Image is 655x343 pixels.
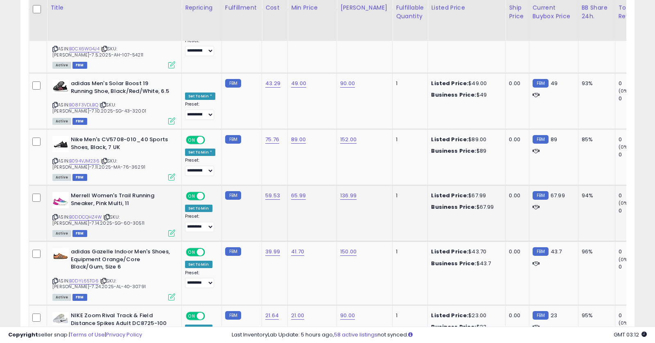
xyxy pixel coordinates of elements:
div: Fulfillable Quantity [396,3,424,20]
a: 90.00 [340,79,355,88]
b: Listed Price: [431,135,468,143]
div: 0.00 [509,248,522,255]
a: 41.70 [291,248,304,256]
b: Listed Price: [431,311,468,319]
div: Cost [265,3,284,12]
div: BB Share 24h. [582,3,612,20]
span: OFF [204,137,217,144]
img: 41tppKIGIOL._SL40_.jpg [52,192,69,208]
span: All listings currently available for purchase on Amazon [52,118,71,125]
div: 0.00 [509,312,522,319]
div: 85% [582,136,609,143]
b: Business Price: [431,203,476,211]
a: B0DDCQHZ4W [69,214,102,221]
a: 65.99 [291,192,306,200]
div: 0.00 [509,192,522,199]
div: Current Buybox Price [533,3,575,20]
a: 136.99 [340,192,357,200]
small: FBM [533,247,549,256]
b: Business Price: [431,260,476,267]
span: | SKU: [PERSON_NAME]-7.5.2025-AH-107-54211 [52,45,143,58]
span: OFF [204,313,217,320]
div: 0 [619,312,652,319]
b: Listed Price: [431,248,468,255]
small: FBM [225,311,241,320]
b: Merrell Women's Trail Running Sneaker, Pink Multi, 11 [71,192,170,209]
span: OFF [204,193,217,200]
div: 0.00 [509,136,522,143]
a: B08F3VDLBQ [69,102,98,108]
div: 94% [582,192,609,199]
div: ASIN: [52,80,175,124]
img: 418awOPQvUL._SL40_.jpg [52,80,69,93]
span: ON [187,193,197,200]
div: $49.00 [431,80,499,87]
div: $23.00 [431,312,499,319]
a: 90.00 [340,311,355,320]
div: 1 [396,192,421,199]
span: 49 [551,79,558,87]
b: NIKE Zoom Rival Track & Field Distance Spikes Adult DC8725-100 (W), Size 12 [71,312,170,337]
a: 21.00 [291,311,304,320]
a: 59.53 [265,192,280,200]
a: 39.99 [265,248,280,256]
div: Set To Min * [185,149,215,156]
a: 75.76 [265,135,279,144]
b: adidas Men's Solar Boost 19 Running Shoe, Black/Red/White, 6.5 [71,80,170,97]
div: 0.00 [509,80,522,87]
small: (0%) [619,144,630,150]
small: FBM [225,191,241,200]
span: All listings currently available for purchase on Amazon [52,294,71,301]
small: (0%) [619,200,630,206]
div: 0 [619,151,652,158]
span: FBM [72,230,87,237]
div: $89.00 [431,136,499,143]
div: Fulfillment [225,3,258,12]
a: 89.00 [291,135,306,144]
div: ASIN: [52,248,175,300]
div: Total Rev. [619,3,648,20]
div: 0 [619,192,652,199]
span: | SKU: [PERSON_NAME]-7.24.2025-AL-40-30791 [52,278,146,290]
span: All listings currently available for purchase on Amazon [52,230,71,237]
div: $43.70 [431,248,499,255]
a: 43.29 [265,79,280,88]
small: FBM [533,311,549,320]
span: | SKU: [PERSON_NAME]-7.10.2025-SG-43-32001 [52,102,146,114]
div: Set To Min * [185,93,215,100]
div: Last InventoryLab Update: 5 hours ago, not synced. [232,331,647,339]
div: Repricing [185,3,218,12]
div: 0 [619,248,652,255]
div: 95% [582,312,609,319]
div: 0 [619,95,652,102]
div: Listed Price [431,3,502,12]
img: 31EiDy3g3-L._SL40_.jpg [52,136,69,152]
div: $67.99 [431,192,499,199]
div: 1 [396,248,421,255]
a: 21.64 [265,311,279,320]
a: 58 active listings [334,331,377,338]
span: ON [187,249,197,256]
div: 0 [619,263,652,271]
span: 89 [551,135,557,143]
span: | SKU: [PERSON_NAME]-7.14.2025-SG-60-30511 [52,214,145,226]
span: FBM [72,118,87,125]
div: Preset: [185,38,215,56]
b: Business Price: [431,147,476,155]
div: ASIN: [52,136,175,180]
span: All listings currently available for purchase on Amazon [52,62,71,69]
div: 1 [396,80,421,87]
a: 49.00 [291,79,306,88]
div: 0 [619,207,652,214]
span: All listings currently available for purchase on Amazon [52,174,71,181]
a: B0CX6WG4J4 [69,45,99,52]
div: 1 [396,136,421,143]
b: Listed Price: [431,79,468,87]
div: $49 [431,91,499,99]
span: FBM [72,174,87,181]
span: ON [187,313,197,320]
div: ASIN: [52,192,175,236]
small: FBM [225,79,241,88]
div: ASIN: [52,16,175,68]
a: B094VJM236 [69,158,99,165]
